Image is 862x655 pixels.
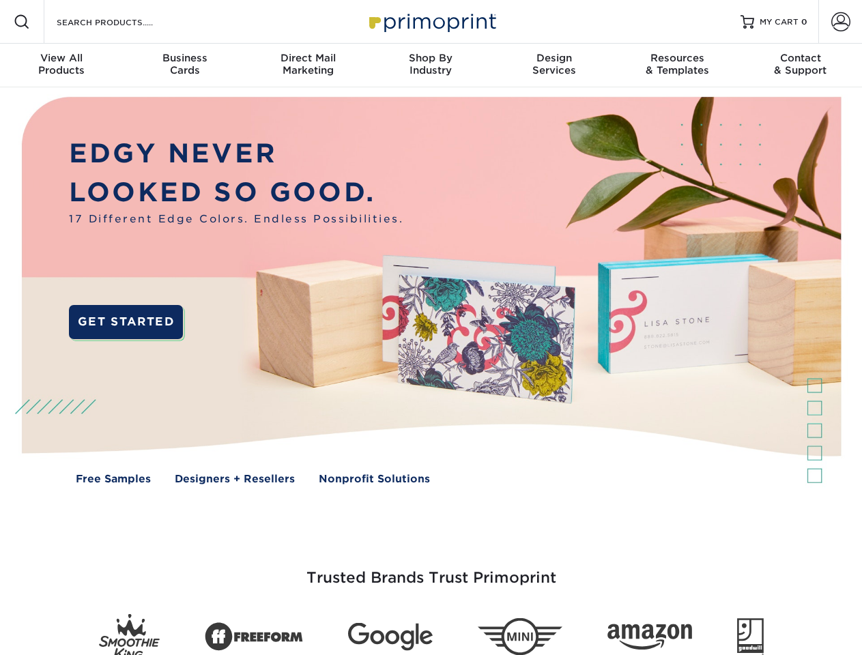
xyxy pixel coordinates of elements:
span: 0 [801,17,807,27]
a: Nonprofit Solutions [319,471,430,487]
img: Primoprint [363,7,500,36]
div: Industry [369,52,492,76]
span: Design [493,52,616,64]
img: Google [348,623,433,651]
h3: Trusted Brands Trust Primoprint [32,536,831,603]
span: 17 Different Edge Colors. Endless Possibilities. [69,212,403,227]
p: LOOKED SO GOOD. [69,173,403,212]
a: GET STARTED [69,305,183,339]
img: Amazon [607,624,692,650]
div: Marketing [246,52,369,76]
span: Business [123,52,246,64]
div: Cards [123,52,246,76]
a: BusinessCards [123,44,246,87]
div: & Support [739,52,862,76]
div: & Templates [616,52,738,76]
span: Shop By [369,52,492,64]
a: Contact& Support [739,44,862,87]
img: Goodwill [737,618,764,655]
a: Shop ByIndustry [369,44,492,87]
a: Direct MailMarketing [246,44,369,87]
a: DesignServices [493,44,616,87]
span: Contact [739,52,862,64]
span: Direct Mail [246,52,369,64]
a: Designers + Resellers [175,471,295,487]
p: EDGY NEVER [69,134,403,173]
span: MY CART [760,16,799,28]
a: Free Samples [76,471,151,487]
input: SEARCH PRODUCTS..... [55,14,188,30]
a: Resources& Templates [616,44,738,87]
span: Resources [616,52,738,64]
div: Services [493,52,616,76]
